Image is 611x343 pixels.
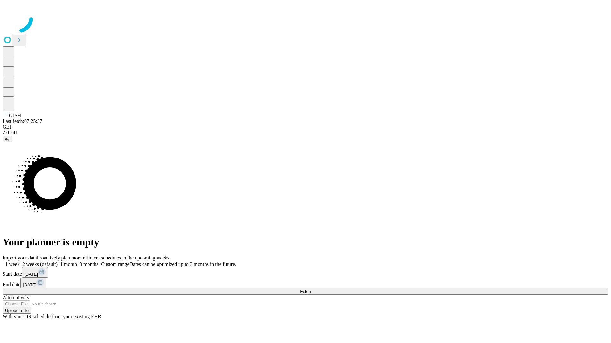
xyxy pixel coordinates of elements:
[300,289,311,294] span: Fetch
[3,288,608,295] button: Fetch
[3,130,608,136] div: 2.0.241
[3,124,608,130] div: GEI
[22,267,48,278] button: [DATE]
[3,307,31,314] button: Upload a file
[9,113,21,118] span: GJSH
[130,261,236,267] span: Dates can be optimized up to 3 months in the future.
[37,255,171,260] span: Proactively plan more efficient schedules in the upcoming weeks.
[3,314,101,319] span: With your OR schedule from your existing EHR
[20,278,46,288] button: [DATE]
[3,118,42,124] span: Last fetch: 07:25:37
[3,136,12,142] button: @
[3,267,608,278] div: Start date
[60,261,77,267] span: 1 month
[25,272,38,277] span: [DATE]
[80,261,98,267] span: 3 months
[5,261,20,267] span: 1 week
[3,295,29,300] span: Alternatively
[22,261,58,267] span: 2 weeks (default)
[3,236,608,248] h1: Your planner is empty
[3,278,608,288] div: End date
[5,137,10,141] span: @
[23,282,36,287] span: [DATE]
[3,255,37,260] span: Import your data
[101,261,129,267] span: Custom range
